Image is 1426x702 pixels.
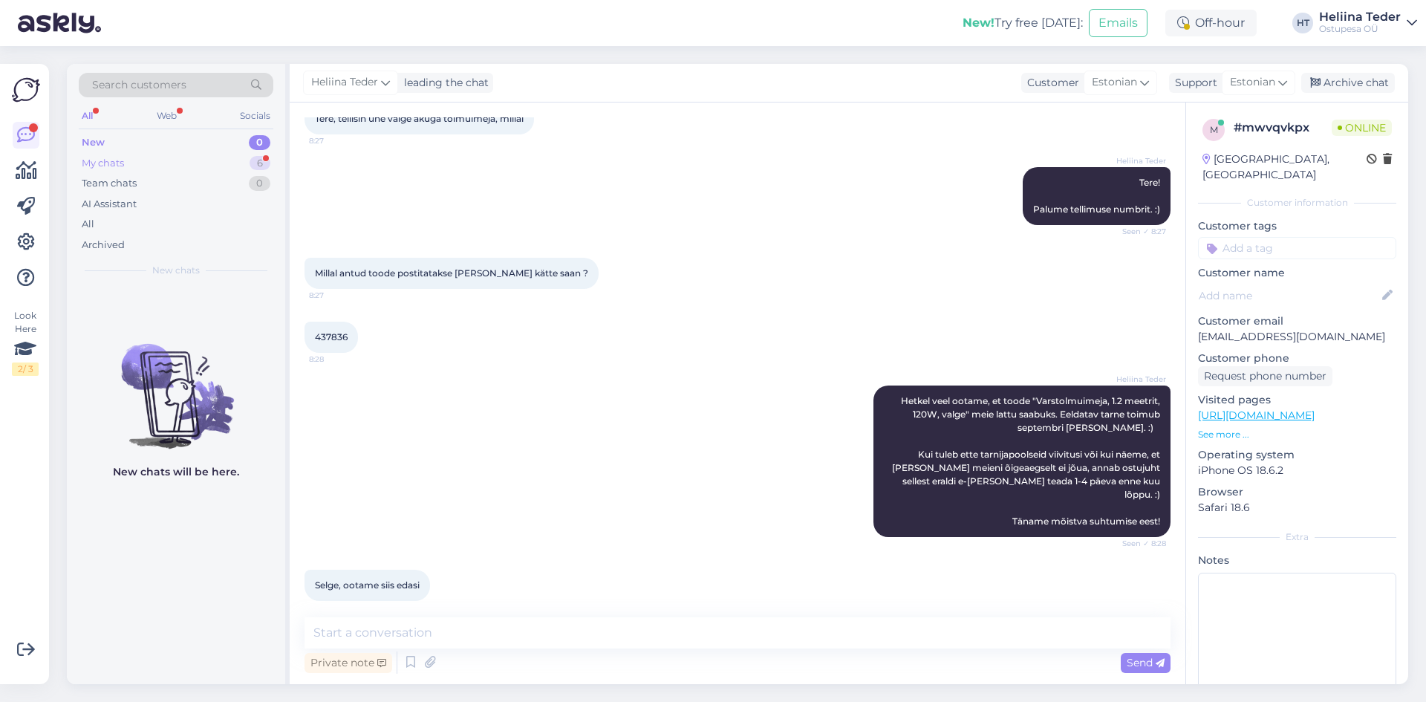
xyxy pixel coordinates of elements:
[1198,553,1396,568] p: Notes
[1198,392,1396,408] p: Visited pages
[1301,73,1395,93] div: Archive chat
[249,176,270,191] div: 0
[315,267,588,279] span: Millal antud toode postitatakse [PERSON_NAME] kätte saan ?
[309,290,365,301] span: 8:27
[92,77,186,93] span: Search customers
[309,135,365,146] span: 8:27
[1110,155,1166,166] span: Heliina Teder
[315,113,524,124] span: Tere, tellisin úhe valge akuga tolmuimeja, millal
[1198,313,1396,329] p: Customer email
[1110,226,1166,237] span: Seen ✓ 8:27
[1198,237,1396,259] input: Add a tag
[154,106,180,126] div: Web
[1210,124,1218,135] span: m
[1127,656,1165,669] span: Send
[1165,10,1257,36] div: Off-hour
[1319,11,1417,35] a: Heliina TederOstupesa OÜ
[82,156,124,171] div: My chats
[1198,329,1396,345] p: [EMAIL_ADDRESS][DOMAIN_NAME]
[1198,366,1332,386] div: Request phone number
[311,74,378,91] span: Heliina Teder
[82,217,94,232] div: All
[1199,287,1379,304] input: Add name
[113,464,239,480] p: New chats will be here.
[1198,351,1396,366] p: Customer phone
[12,76,40,104] img: Askly Logo
[1319,11,1401,23] div: Heliina Teder
[1169,75,1217,91] div: Support
[963,14,1083,32] div: Try free [DATE]:
[250,156,270,171] div: 6
[79,106,96,126] div: All
[249,135,270,150] div: 0
[12,309,39,376] div: Look Here
[1089,9,1147,37] button: Emails
[309,602,365,613] span: 8:29
[12,363,39,376] div: 2 / 3
[305,653,392,673] div: Private note
[963,16,994,30] b: New!
[1332,120,1392,136] span: Online
[1110,538,1166,549] span: Seen ✓ 8:28
[315,579,420,591] span: Selge, ootame siis edasi
[1198,484,1396,500] p: Browser
[1198,218,1396,234] p: Customer tags
[309,354,365,365] span: 8:28
[1198,196,1396,209] div: Customer information
[1198,530,1396,544] div: Extra
[1110,374,1166,385] span: Heliina Teder
[1319,23,1401,35] div: Ostupesa OÜ
[1092,74,1137,91] span: Estonian
[398,75,489,91] div: leading the chat
[237,106,273,126] div: Socials
[1234,119,1332,137] div: # mwvqvkpx
[1198,500,1396,516] p: Safari 18.6
[1198,463,1396,478] p: iPhone OS 18.6.2
[82,197,137,212] div: AI Assistant
[315,331,348,342] span: 437836
[82,238,125,253] div: Archived
[1230,74,1275,91] span: Estonian
[67,317,285,451] img: No chats
[1198,265,1396,281] p: Customer name
[1202,152,1367,183] div: [GEOGRAPHIC_DATA], [GEOGRAPHIC_DATA]
[1292,13,1313,33] div: HT
[1198,447,1396,463] p: Operating system
[892,395,1162,527] span: Hetkel veel ootame, et toode "Varstolmuimeja, 1.2 meetrit, 120W, valge" meie lattu saabuks. Eelda...
[152,264,200,277] span: New chats
[1198,428,1396,441] p: See more ...
[82,135,105,150] div: New
[1021,75,1079,91] div: Customer
[1198,409,1315,422] a: [URL][DOMAIN_NAME]
[82,176,137,191] div: Team chats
